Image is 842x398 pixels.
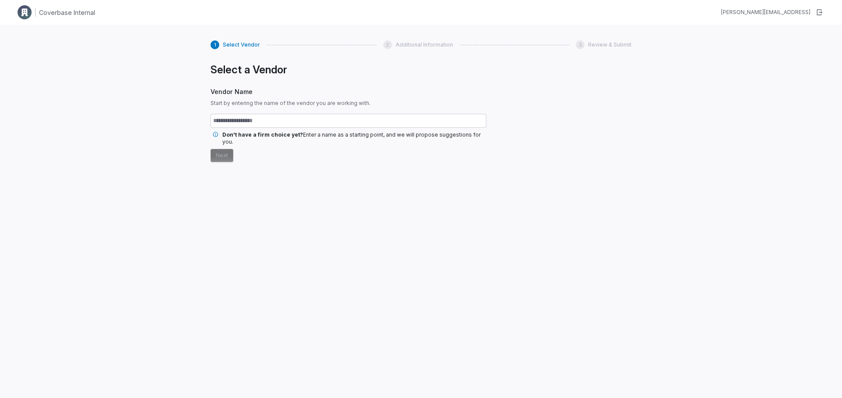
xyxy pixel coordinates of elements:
div: 3 [576,40,585,49]
h1: Coverbase Internal [39,8,95,17]
span: Review & Submit [588,41,631,48]
span: Don't have a firm choice yet? [222,131,303,138]
div: 1 [210,40,219,49]
span: Select Vendor [223,41,260,48]
span: Additional Information [396,41,453,48]
h1: Select a Vendor [210,63,486,76]
span: Enter a name as a starting point, and we will propose suggestions for you. [222,131,481,145]
div: 2 [383,40,392,49]
span: Vendor Name [210,87,486,96]
img: Clerk Logo [18,5,32,19]
div: [PERSON_NAME][EMAIL_ADDRESS] [721,9,810,16]
span: Start by entering the name of the vendor you are working with. [210,100,486,107]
